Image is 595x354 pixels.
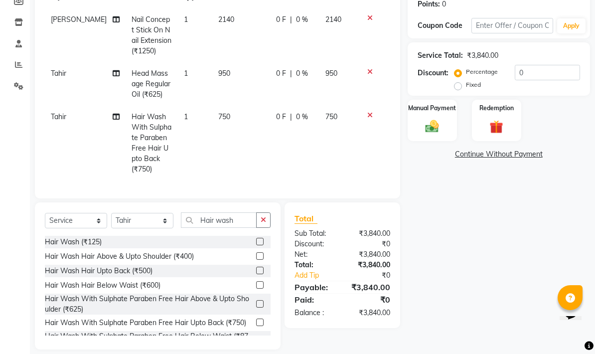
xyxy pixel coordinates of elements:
[218,15,234,24] span: 2140
[342,281,398,293] div: ₹3,840.00
[418,50,463,61] div: Service Total:
[342,249,398,260] div: ₹3,840.00
[296,68,308,79] span: 0 %
[296,112,308,122] span: 0 %
[479,104,514,113] label: Redemption
[467,50,498,61] div: ₹3,840.00
[287,270,351,281] a: Add Tip
[342,260,398,270] div: ₹3,840.00
[287,260,342,270] div: Total:
[418,20,472,31] div: Coupon Code
[287,249,342,260] div: Net:
[51,15,107,24] span: [PERSON_NAME]
[290,112,292,122] span: |
[181,212,257,228] input: Search or Scan
[45,294,252,315] div: Hair Wash With Sulphate Paraben Free Hair Above & Upto Shoulder (₹625)
[132,112,171,174] span: Hair Wash With Sulphate Paraben Free Hair Upto Back (₹750)
[418,68,448,78] div: Discount:
[325,15,341,24] span: 2140
[421,119,443,134] img: _cash.svg
[276,68,286,79] span: 0 F
[342,239,398,249] div: ₹0
[325,112,337,121] span: 750
[466,67,498,76] label: Percentage
[325,69,337,78] span: 950
[276,14,286,25] span: 0 F
[184,15,188,24] span: 1
[51,69,66,78] span: Tahir
[276,112,286,122] span: 0 F
[342,294,398,306] div: ₹0
[342,308,398,318] div: ₹3,840.00
[132,15,171,55] span: Nail Concept Stick On Nail Extension (₹1250)
[218,112,230,121] span: 750
[132,69,170,99] span: Head Massage Regular Oil (₹625)
[184,69,188,78] span: 1
[485,119,507,136] img: _gift.svg
[45,280,160,291] div: Hair Wash Hair Below Waist (₹600)
[556,316,589,348] iframe: chat widget
[351,270,397,281] div: ₹0
[408,104,456,113] label: Manual Payment
[45,318,246,328] div: Hair Wash With Sulphate Paraben Free Hair Upto Back (₹750)
[287,294,342,306] div: Paid:
[290,68,292,79] span: |
[287,281,342,293] div: Payable:
[290,14,292,25] span: |
[471,18,553,33] input: Enter Offer / Coupon Code
[184,112,188,121] span: 1
[45,251,194,262] div: Hair Wash Hair Above & Upto Shoulder (₹400)
[45,266,152,276] div: Hair Wash Hair Upto Back (₹500)
[51,112,66,121] span: Tahir
[45,331,252,352] div: Hair Wash With Sulphate Paraben Free Hair Below Waist (₹875)
[287,228,342,239] div: Sub Total:
[287,239,342,249] div: Discount:
[296,14,308,25] span: 0 %
[410,149,588,160] a: Continue Without Payment
[295,213,317,224] span: Total
[342,228,398,239] div: ₹3,840.00
[466,80,481,89] label: Fixed
[557,18,586,33] button: Apply
[287,308,342,318] div: Balance :
[45,237,102,247] div: Hair Wash (₹125)
[218,69,230,78] span: 950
